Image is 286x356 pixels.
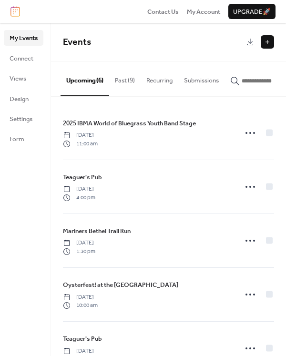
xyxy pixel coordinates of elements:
[4,51,43,66] a: Connect
[63,347,95,356] span: [DATE]
[10,6,20,17] img: logo
[4,91,43,106] a: Design
[10,134,24,144] span: Form
[63,334,102,344] a: Teaguer's Pub
[10,33,38,43] span: My Events
[63,280,178,290] a: Oysterfest! at the [GEOGRAPHIC_DATA]
[187,7,220,17] span: My Account
[61,61,109,96] button: Upcoming (6)
[63,185,95,193] span: [DATE]
[63,131,98,140] span: [DATE]
[63,301,98,310] span: 10:00 am
[228,4,276,19] button: Upgrade🚀
[109,61,141,95] button: Past (9)
[63,193,95,202] span: 4:00 pm
[10,114,32,124] span: Settings
[63,119,196,128] span: 2025 IBMA World of Bluegrass Youth Band Stage
[63,118,196,129] a: 2025 IBMA World of Bluegrass Youth Band Stage
[4,111,43,126] a: Settings
[63,33,91,51] span: Events
[147,7,179,16] a: Contact Us
[63,173,102,182] span: Teaguer's Pub
[63,239,95,247] span: [DATE]
[63,334,102,344] span: Teaguer's Pub
[187,7,220,16] a: My Account
[63,293,98,302] span: [DATE]
[63,247,95,256] span: 1:30 pm
[63,172,102,183] a: Teaguer's Pub
[63,140,98,148] span: 11:00 am
[4,131,43,146] a: Form
[233,7,271,17] span: Upgrade 🚀
[63,226,131,236] a: Mariners Bethel Trail Run
[10,54,33,63] span: Connect
[63,226,131,236] span: Mariners Bethel Trail Run
[147,7,179,17] span: Contact Us
[4,30,43,45] a: My Events
[178,61,225,95] button: Submissions
[10,94,29,104] span: Design
[141,61,178,95] button: Recurring
[4,71,43,86] a: Views
[10,74,26,83] span: Views
[63,280,178,290] span: Oysterfest! at the [GEOGRAPHIC_DATA]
